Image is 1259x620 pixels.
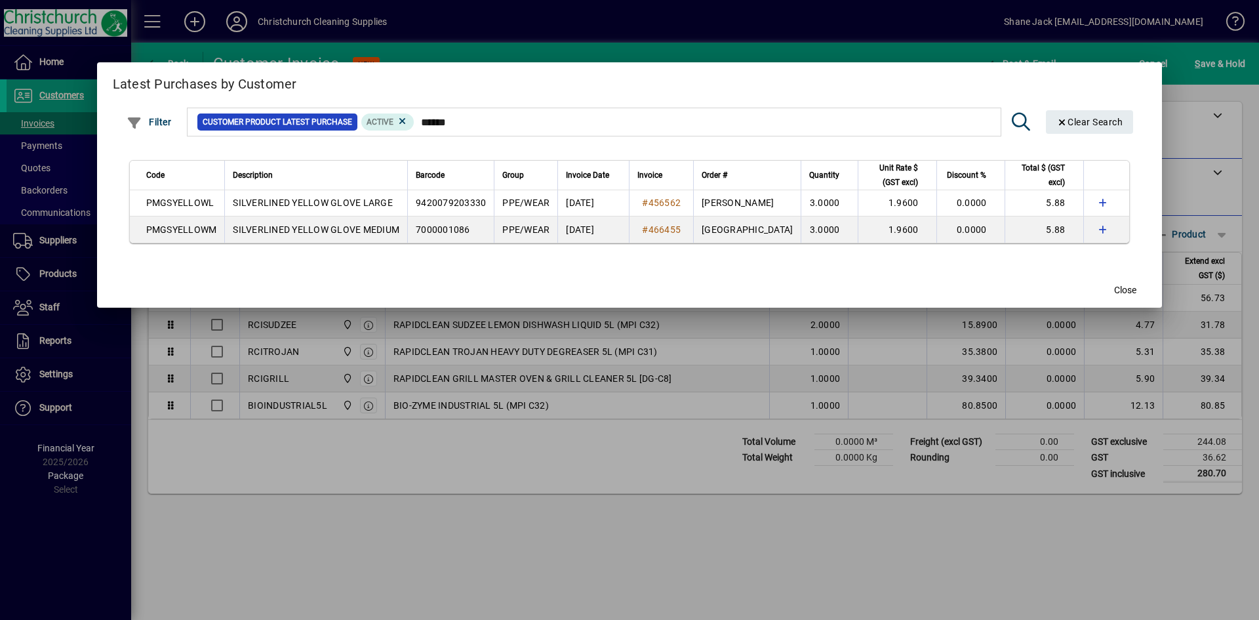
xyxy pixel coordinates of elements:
[866,161,918,190] span: Unit Rate $ (GST excl)
[416,197,486,208] span: 9420079203330
[233,168,273,182] span: Description
[233,224,399,235] span: SILVERLINED YELLOW GLOVE MEDIUM
[936,217,1005,243] td: 0.0000
[557,217,629,243] td: [DATE]
[416,168,445,182] span: Barcode
[566,168,621,182] div: Invoice Date
[801,217,858,243] td: 3.0000
[801,190,858,217] td: 3.0000
[367,117,393,127] span: Active
[649,224,681,235] span: 466455
[146,168,217,182] div: Code
[642,197,648,208] span: #
[809,168,851,182] div: Quantity
[502,197,550,208] span: PPE/WEAR
[637,168,685,182] div: Invoice
[702,168,793,182] div: Order #
[947,168,986,182] span: Discount %
[502,224,550,235] span: PPE/WEAR
[1104,279,1146,302] button: Close
[361,114,414,131] mat-chip: Product Activation Status: Active
[1046,110,1134,134] button: Clear
[649,197,681,208] span: 456562
[502,168,550,182] div: Group
[936,190,1005,217] td: 0.0000
[146,197,214,208] span: PMGSYELLOWL
[557,190,629,217] td: [DATE]
[416,224,470,235] span: 7000001086
[1005,217,1083,243] td: 5.88
[203,115,352,129] span: Customer Product Latest Purchase
[123,110,175,134] button: Filter
[637,196,685,210] a: #456562
[945,168,998,182] div: Discount %
[693,217,801,243] td: [GEOGRAPHIC_DATA]
[1056,117,1123,127] span: Clear Search
[233,168,399,182] div: Description
[702,168,727,182] span: Order #
[637,222,685,237] a: #466455
[809,168,839,182] span: Quantity
[127,117,172,127] span: Filter
[1114,283,1136,297] span: Close
[416,168,486,182] div: Barcode
[502,168,524,182] span: Group
[1013,161,1065,190] span: Total $ (GST excl)
[97,62,1163,100] h2: Latest Purchases by Customer
[146,168,165,182] span: Code
[693,190,801,217] td: [PERSON_NAME]
[637,168,662,182] span: Invoice
[146,224,217,235] span: PMGSYELLOWM
[1005,190,1083,217] td: 5.88
[566,168,609,182] span: Invoice Date
[858,217,936,243] td: 1.9600
[866,161,930,190] div: Unit Rate $ (GST excl)
[642,224,648,235] span: #
[1013,161,1077,190] div: Total $ (GST excl)
[233,197,393,208] span: SILVERLINED YELLOW GLOVE LARGE
[858,190,936,217] td: 1.9600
